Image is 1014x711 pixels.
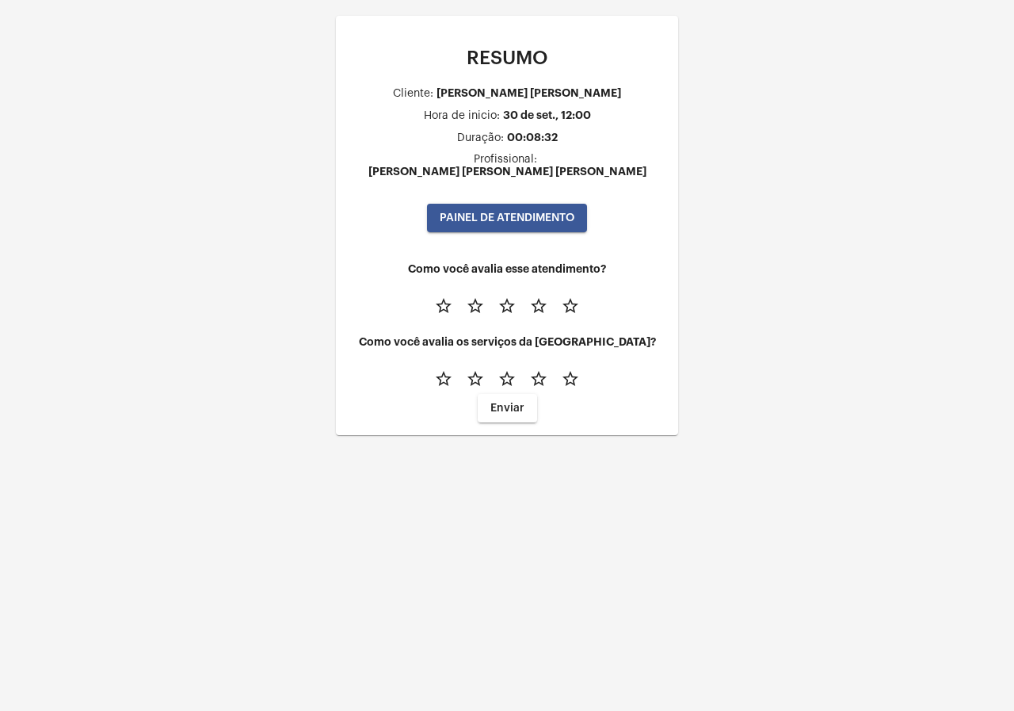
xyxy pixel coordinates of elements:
mat-icon: star_border [529,296,548,315]
mat-icon: star_border [434,296,453,315]
span: PAINEL DE ATENDIMENTO [440,212,574,224]
mat-icon: star_border [466,369,485,388]
div: Cliente: [393,88,433,100]
mat-icon: star_border [529,369,548,388]
button: Enviar [478,394,537,422]
div: Duração: [457,132,504,144]
mat-icon: star_border [497,296,517,315]
h4: Como você avalia esse atendimento? [349,263,665,275]
div: [PERSON_NAME] [PERSON_NAME] [436,87,621,99]
mat-icon: star_border [561,296,580,315]
mat-icon: star_border [497,369,517,388]
mat-icon: star_border [434,369,453,388]
mat-icon: star_border [466,296,485,315]
button: PAINEL DE ATENDIMENTO [427,204,587,232]
div: [PERSON_NAME] [PERSON_NAME] [PERSON_NAME] [368,166,646,178]
div: 00:08:32 [507,132,558,143]
mat-icon: star_border [561,369,580,388]
span: Enviar [490,403,524,414]
p: RESUMO [349,48,665,68]
h4: Como você avalia os serviços da [GEOGRAPHIC_DATA]? [349,336,665,348]
div: Profissional: [474,154,537,166]
div: 30 de set., 12:00 [503,109,591,121]
div: Hora de inicio: [424,110,500,122]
